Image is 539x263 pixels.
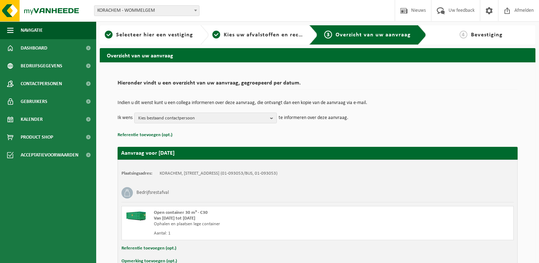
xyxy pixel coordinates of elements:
[21,75,62,93] span: Contactpersonen
[471,32,503,38] span: Bevestiging
[118,100,518,105] p: Indien u dit wenst kunt u een collega informeren over deze aanvraag, die ontvangt dan een kopie v...
[118,130,172,140] button: Referentie toevoegen (opt.)
[336,32,411,38] span: Overzicht van uw aanvraag
[121,244,176,253] button: Referentie toevoegen (opt.)
[118,80,518,90] h2: Hieronder vindt u een overzicht van uw aanvraag, gegroepeerd per datum.
[154,231,346,236] div: Aantal: 1
[94,5,199,16] span: KORACHEM - WOMMELGEM
[21,110,43,128] span: Kalender
[324,31,332,38] span: 3
[154,221,346,227] div: Ophalen en plaatsen lege container
[279,113,348,123] p: te informeren over deze aanvraag.
[212,31,304,39] a: 2Kies uw afvalstoffen en recipiënten
[134,113,277,123] button: Kies bestaand contactpersoon
[21,93,47,110] span: Gebruikers
[154,216,195,221] strong: Van [DATE] tot [DATE]
[116,32,193,38] span: Selecteer hier een vestiging
[21,57,62,75] span: Bedrijfsgegevens
[136,187,169,198] h3: Bedrijfsrestafval
[21,21,43,39] span: Navigatie
[21,146,78,164] span: Acceptatievoorwaarden
[138,113,267,124] span: Kies bestaand contactpersoon
[94,6,199,16] span: KORACHEM - WOMMELGEM
[154,210,208,215] span: Open container 30 m³ - C30
[118,113,133,123] p: Ik wens
[21,128,53,146] span: Product Shop
[105,31,113,38] span: 1
[121,171,152,176] strong: Plaatsingsadres:
[103,31,195,39] a: 1Selecteer hier een vestiging
[224,32,322,38] span: Kies uw afvalstoffen en recipiënten
[460,31,467,38] span: 4
[212,31,220,38] span: 2
[100,48,535,62] h2: Overzicht van uw aanvraag
[125,210,147,221] img: HK-XC-30-GN-00.png
[21,39,47,57] span: Dashboard
[160,171,278,176] td: KORACHEM, [STREET_ADDRESS] (01-093053/BUS, 01-093053)
[121,150,175,156] strong: Aanvraag voor [DATE]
